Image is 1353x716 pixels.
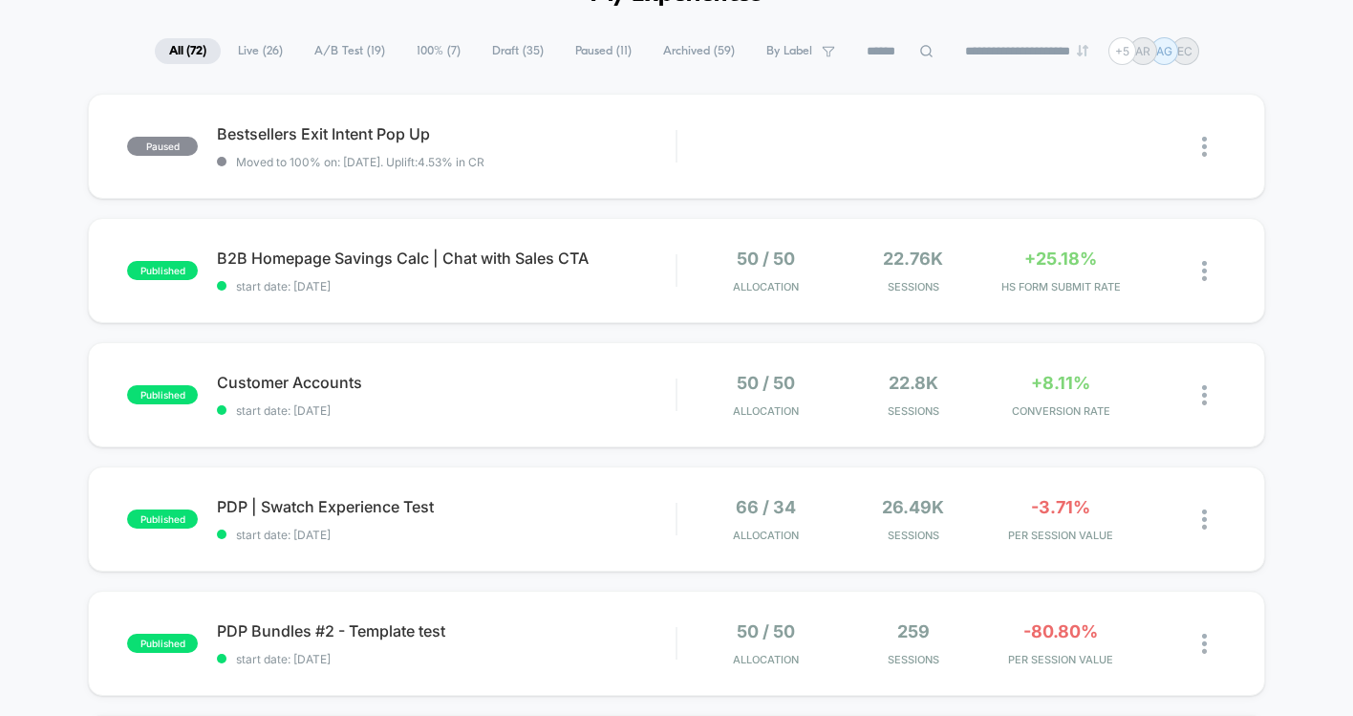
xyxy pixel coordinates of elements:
span: PDP | Swatch Experience Test [217,497,676,516]
p: AR [1135,44,1150,58]
img: close [1202,510,1207,530]
span: Draft ( 35 ) [478,38,558,64]
span: Customer Accounts [217,373,676,392]
span: 66 / 34 [736,497,796,517]
span: -3.71% [1031,497,1090,517]
span: PDP Bundles #2 - Template test [217,621,676,640]
span: published [127,385,198,404]
span: 259 [897,621,930,641]
span: Moved to 100% on: [DATE] . Uplift: 4.53% in CR [236,155,484,169]
span: +25.18% [1024,249,1097,269]
span: 100% ( 7 ) [402,38,475,64]
span: 50 / 50 [737,621,795,641]
span: CONVERSION RATE [992,404,1130,418]
span: published [127,510,198,529]
img: close [1202,137,1207,157]
span: Allocation [733,280,799,293]
span: By Label [766,44,812,58]
span: -80.80% [1023,621,1098,641]
span: 26.49k [882,497,944,517]
img: close [1202,261,1207,281]
span: Hs Form Submit Rate [992,280,1130,293]
span: start date: [DATE] [217,652,676,666]
p: AG [1156,44,1172,58]
span: Archived ( 59 ) [649,38,749,64]
span: Live ( 26 ) [224,38,297,64]
span: B2B Homepage Savings Calc | Chat with Sales CTA [217,249,676,268]
img: close [1202,385,1207,405]
span: Sessions [844,280,982,293]
span: paused [127,137,198,156]
span: Paused ( 11 ) [561,38,646,64]
span: published [127,634,198,653]
span: Sessions [844,653,982,666]
span: +8.11% [1031,373,1090,393]
span: 22.8k [889,373,938,393]
span: start date: [DATE] [217,279,676,293]
img: close [1202,634,1207,654]
img: end [1077,45,1088,56]
span: Allocation [733,529,799,542]
span: 50 / 50 [737,249,795,269]
span: Allocation [733,653,799,666]
p: EC [1177,44,1192,58]
span: published [127,261,198,280]
span: start date: [DATE] [217,528,676,542]
span: All ( 72 ) [155,38,221,64]
span: Sessions [844,404,982,418]
span: start date: [DATE] [217,403,676,418]
span: PER SESSION VALUE [992,653,1130,666]
span: A/B Test ( 19 ) [300,38,399,64]
div: + 5 [1108,37,1136,65]
span: Sessions [844,529,982,542]
span: 22.76k [883,249,943,269]
span: PER SESSION VALUE [992,529,1130,542]
span: Allocation [733,404,799,418]
span: Bestsellers Exit Intent Pop Up [217,124,676,143]
span: 50 / 50 [737,373,795,393]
